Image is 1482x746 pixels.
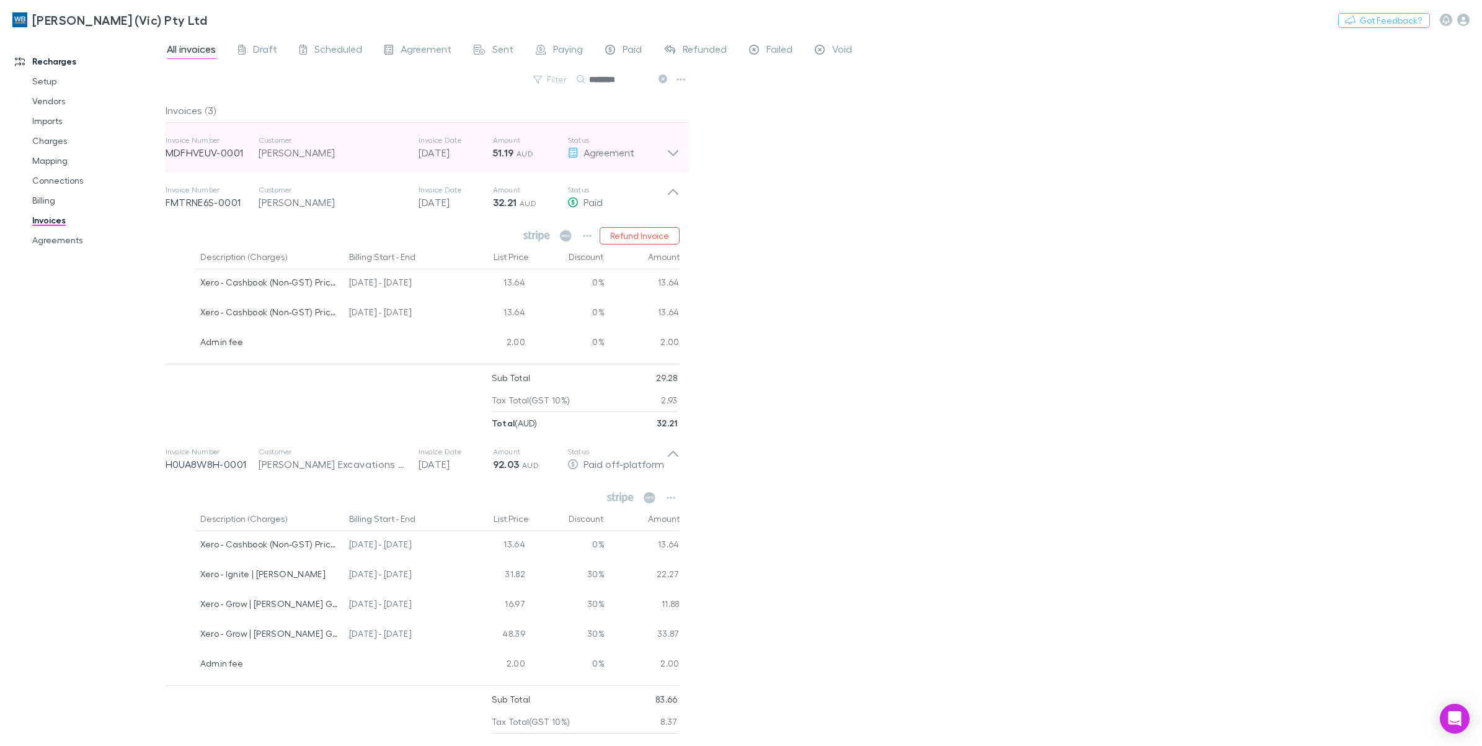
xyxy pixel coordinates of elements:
[156,123,690,173] div: Invoice NumberMDFHVEUV-0001Customer[PERSON_NAME]Invoice Date[DATE]Amount51.19 AUDStatusAgreement
[605,269,680,299] div: 13.64
[530,621,605,650] div: 30%
[419,195,493,210] p: [DATE]
[527,72,574,87] button: Filter
[583,458,664,470] span: Paid off-platform
[660,711,677,733] p: 8.37
[2,52,175,71] a: Recharges
[1338,13,1430,28] button: Got Feedback?
[156,173,690,222] div: Invoice NumberFMTRNE6S-0001Customer[PERSON_NAME]Invoice Date[DATE]Amount32.21 AUDStatusPaid
[605,531,680,561] div: 13.64
[200,269,340,295] div: Xero - Cashbook (Non-GST) Price Plan
[530,561,605,591] div: 30%
[20,210,175,230] a: Invoices
[493,447,567,457] p: Amount
[492,412,538,434] p: ( AUD )
[166,185,259,195] p: Invoice Number
[200,561,340,587] div: Xero - Ignite | [PERSON_NAME]
[253,43,277,59] span: Draft
[20,111,175,131] a: Imports
[605,329,680,359] div: 2.00
[492,389,570,411] p: Tax Total (GST 10%)
[583,146,634,158] span: Agreement
[656,367,678,389] p: 29.28
[20,131,175,151] a: Charges
[20,191,175,210] a: Billing
[832,43,852,59] span: Void
[522,461,539,470] span: AUD
[456,591,530,621] div: 16.97
[166,457,259,472] p: H0UA8W8H-0001
[583,196,603,208] span: Paid
[20,91,175,111] a: Vendors
[456,269,530,299] div: 13.64
[200,329,340,355] div: Admin fee
[156,434,690,484] div: Invoice NumberH0UA8W8H-0001Customer[PERSON_NAME] Excavations Unit TrustInvoice Date[DATE]Amount92...
[200,650,340,676] div: Admin fee
[200,621,340,647] div: Xero - Grow | [PERSON_NAME] Group
[419,185,493,195] p: Invoice Date
[259,145,406,160] div: [PERSON_NAME]
[419,135,493,145] p: Invoice Date
[456,561,530,591] div: 31.82
[530,531,605,561] div: 0%
[605,650,680,680] div: 2.00
[655,688,678,711] p: 83.66
[623,43,642,59] span: Paid
[493,135,567,145] p: Amount
[520,199,536,208] span: AUD
[493,458,520,470] strong: 92.03
[567,185,667,195] p: Status
[259,457,406,472] div: [PERSON_NAME] Excavations Unit Trust
[456,299,530,329] div: 13.64
[32,12,207,27] h3: [PERSON_NAME] (Vic) Pty Ltd
[493,146,514,159] strong: 51.19
[530,329,605,359] div: 0%
[456,621,530,650] div: 48.39
[20,71,175,91] a: Setup
[492,711,570,733] p: Tax Total (GST 10%)
[200,531,340,557] div: Xero - Cashbook (Non-GST) Price Plan | [PERSON_NAME]
[166,195,259,210] p: FMTRNE6S-0001
[401,43,451,59] span: Agreement
[166,447,259,457] p: Invoice Number
[419,457,493,472] p: [DATE]
[605,561,680,591] div: 22.27
[567,447,667,457] p: Status
[492,367,531,389] p: Sub Total
[492,43,513,59] span: Sent
[200,591,340,617] div: Xero - Grow | [PERSON_NAME] Group
[166,135,259,145] p: Invoice Number
[661,389,677,411] p: 2.93
[456,329,530,359] div: 2.00
[493,196,517,209] strong: 32.21
[517,149,533,158] span: AUD
[419,145,493,160] p: [DATE]
[20,230,175,250] a: Agreements
[683,43,727,59] span: Refunded
[530,650,605,680] div: 0%
[314,43,362,59] span: Scheduled
[419,447,493,457] p: Invoice Date
[493,185,567,195] p: Amount
[344,299,456,329] div: [DATE] - [DATE]
[530,299,605,329] div: 0%
[553,43,583,59] span: Paying
[605,621,680,650] div: 33.87
[259,447,406,457] p: Customer
[530,591,605,621] div: 30%
[259,135,406,145] p: Customer
[600,227,680,245] button: Refund Invoice
[344,591,456,621] div: [DATE] - [DATE]
[167,43,216,59] span: All invoices
[567,135,667,145] p: Status
[12,12,27,27] img: William Buck (Vic) Pty Ltd's Logo
[766,43,792,59] span: Failed
[530,269,605,299] div: 0%
[605,299,680,329] div: 13.64
[20,171,175,191] a: Connections
[344,561,456,591] div: [DATE] - [DATE]
[20,151,175,171] a: Mapping
[605,591,680,621] div: 11.88
[492,418,515,428] strong: Total
[492,688,531,711] p: Sub Total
